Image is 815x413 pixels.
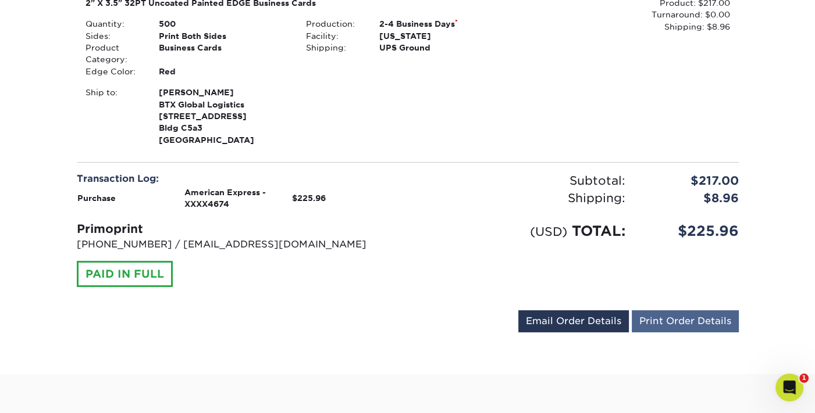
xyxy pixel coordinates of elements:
strong: [GEOGRAPHIC_DATA] [159,87,289,145]
div: [US_STATE] [371,30,518,42]
span: Bldg C5a3 [159,122,289,134]
div: 500 [150,18,297,30]
span: TOTAL: [572,222,625,239]
div: Product Category: [77,42,150,66]
strong: American Express - XXXX4674 [184,188,266,209]
div: Sides: [77,30,150,42]
span: [STREET_ADDRESS] [159,110,289,122]
div: Edge Color: [77,66,150,77]
div: Primoprint [77,220,399,238]
div: Production: [297,18,371,30]
div: Print Both Sides [150,30,297,42]
iframe: Intercom live chat [775,374,803,401]
strong: $225.96 [292,193,326,203]
div: Shipping: [297,42,371,53]
div: Transaction Log: [77,172,399,186]
div: $225.96 [634,221,748,242]
p: [PHONE_NUMBER] / [EMAIL_ADDRESS][DOMAIN_NAME] [77,238,399,252]
div: Business Cards [150,42,297,66]
span: BTX Global Logistics [159,99,289,110]
a: Print Order Details [632,310,739,332]
div: UPS Ground [371,42,518,53]
a: Email Order Details [518,310,629,332]
div: Red [150,66,297,77]
span: [PERSON_NAME] [159,87,289,98]
div: $8.96 [634,189,748,207]
div: Ship to: [77,87,150,146]
div: PAID IN FULL [77,261,173,288]
strong: Purchase [77,193,116,203]
div: Facility: [297,30,371,42]
small: (USD) [530,224,567,239]
span: 1 [799,374,809,383]
div: $217.00 [634,172,748,189]
div: Subtotal: [408,172,634,189]
div: Shipping: [408,189,634,207]
div: Quantity: [77,18,150,30]
div: 2-4 Business Days [371,18,518,30]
